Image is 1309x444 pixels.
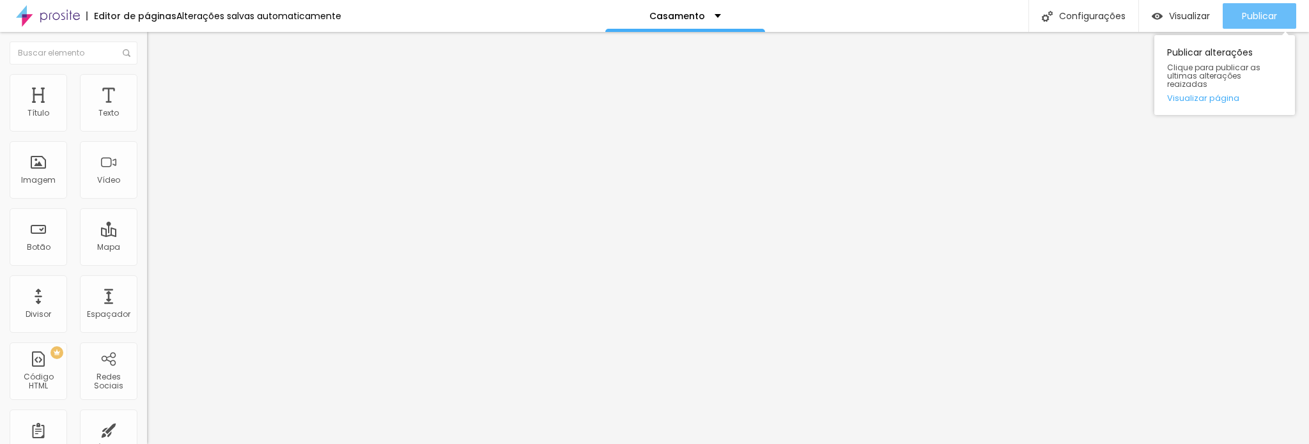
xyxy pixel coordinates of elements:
div: Código HTML [13,372,63,391]
span: Clique para publicar as ultimas alterações reaizadas [1167,63,1282,89]
button: Visualizar [1139,3,1223,29]
div: Divisor [26,310,51,319]
button: Publicar [1223,3,1296,29]
input: Buscar elemento [10,42,137,65]
iframe: Editor [147,32,1309,444]
div: Publicar alterações [1154,35,1295,115]
div: Alterações salvas automaticamente [176,11,341,20]
div: Espaçador [87,310,130,319]
a: Visualizar página [1167,94,1282,102]
div: Editor de páginas [86,11,176,20]
div: Imagem [21,176,56,185]
span: Visualizar [1169,11,1210,21]
div: Título [27,109,49,118]
div: Redes Sociais [83,372,134,391]
div: Botão [27,243,50,252]
span: Publicar [1242,11,1277,21]
div: Mapa [97,243,120,252]
img: view-1.svg [1152,11,1163,22]
p: Casamento [649,11,705,20]
div: Texto [98,109,119,118]
div: Vídeo [97,176,120,185]
img: Icone [123,49,130,57]
img: Icone [1042,11,1053,22]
